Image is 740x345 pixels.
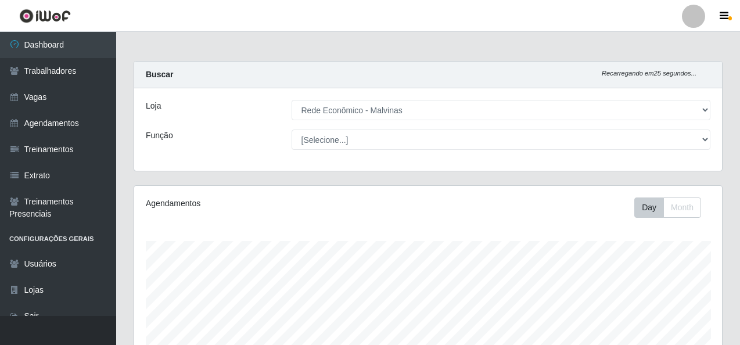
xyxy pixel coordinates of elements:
label: Loja [146,100,161,112]
button: Day [634,197,664,218]
div: Agendamentos [146,197,371,210]
label: Função [146,130,173,142]
div: Toolbar with button groups [634,197,710,218]
img: CoreUI Logo [19,9,71,23]
strong: Buscar [146,70,173,79]
div: First group [634,197,701,218]
button: Month [663,197,701,218]
i: Recarregando em 25 segundos... [602,70,696,77]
